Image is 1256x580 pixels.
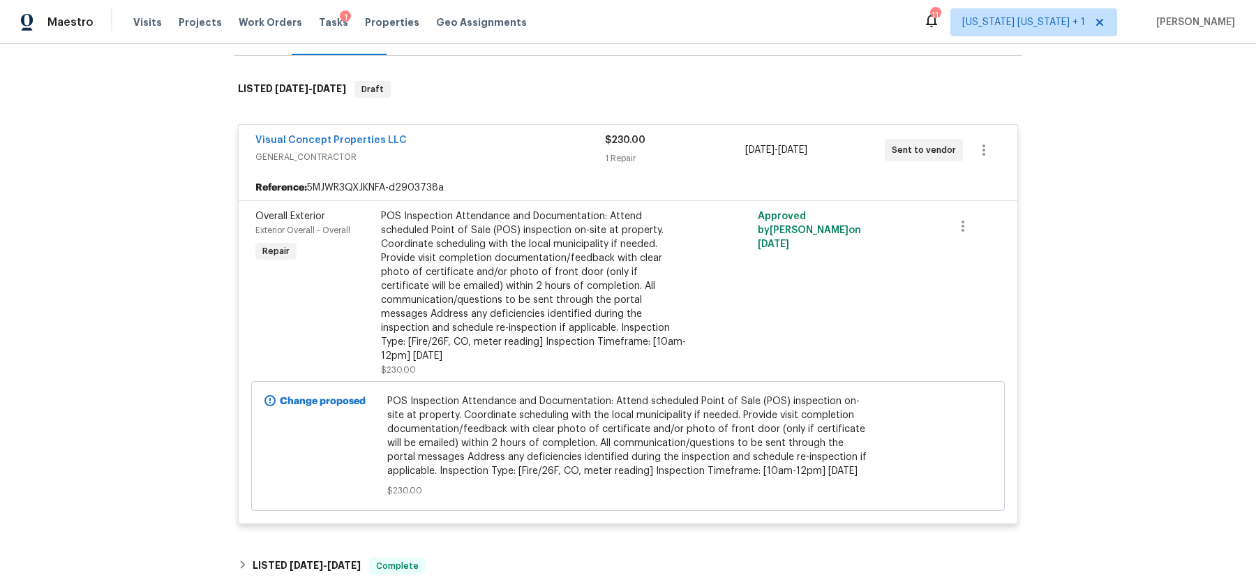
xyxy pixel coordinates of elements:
[133,15,162,29] span: Visits
[327,560,361,570] span: [DATE]
[605,151,745,165] div: 1 Repair
[313,84,346,94] span: [DATE]
[257,244,295,258] span: Repair
[255,150,605,164] span: GENERAL_CONTRACTOR
[319,17,348,27] span: Tasks
[758,239,789,249] span: [DATE]
[234,67,1022,112] div: LISTED [DATE]-[DATE]Draft
[962,15,1085,29] span: [US_STATE] [US_STATE] + 1
[436,15,527,29] span: Geo Assignments
[1151,15,1235,29] span: [PERSON_NAME]
[255,211,325,221] span: Overall Exterior
[239,15,302,29] span: Work Orders
[238,81,346,98] h6: LISTED
[381,209,687,363] div: POS Inspection Attendance and Documentation: Attend scheduled Point of Sale (POS) inspection on-s...
[745,145,775,155] span: [DATE]
[275,84,346,94] span: -
[253,558,361,574] h6: LISTED
[340,10,351,24] div: 1
[758,211,861,249] span: Approved by [PERSON_NAME] on
[365,15,419,29] span: Properties
[255,135,407,145] a: Visual Concept Properties LLC
[371,559,424,573] span: Complete
[745,143,807,157] span: -
[290,560,361,570] span: -
[387,484,869,498] span: $230.00
[239,175,1017,200] div: 5MJWR3QXJKNFA-d2903738a
[179,15,222,29] span: Projects
[275,84,308,94] span: [DATE]
[605,135,645,145] span: $230.00
[778,145,807,155] span: [DATE]
[47,15,94,29] span: Maestro
[892,143,962,157] span: Sent to vendor
[290,560,323,570] span: [DATE]
[255,181,307,195] b: Reference:
[930,8,940,22] div: 11
[356,82,389,96] span: Draft
[387,394,869,478] span: POS Inspection Attendance and Documentation: Attend scheduled Point of Sale (POS) inspection on-s...
[381,366,416,374] span: $230.00
[255,226,350,235] span: Exterior Overall - Overall
[280,396,366,406] b: Change proposed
